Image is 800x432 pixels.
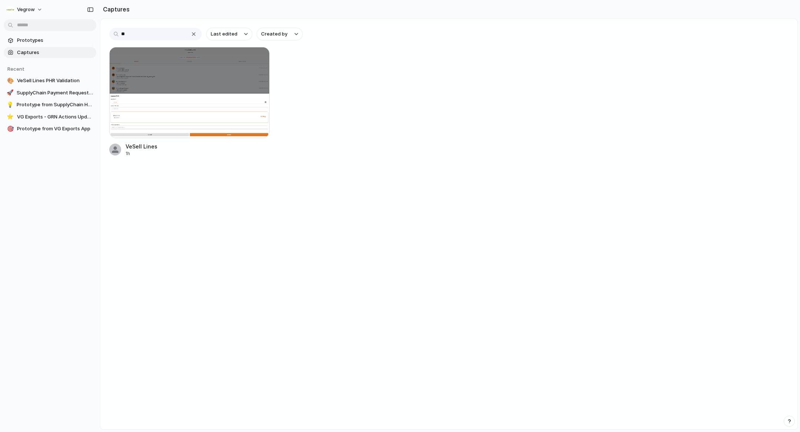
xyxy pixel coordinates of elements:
span: VeSell Lines [126,143,270,150]
h2: Captures [100,5,130,14]
button: Last edited [206,28,252,40]
button: Vegrow [4,4,46,16]
span: Prototype from SupplyChain Home [17,101,93,108]
span: Captures [17,49,93,56]
div: 🎨 [7,77,14,84]
a: 🚀SupplyChain Payment Request Adjustments [4,87,96,98]
span: Prototypes [17,37,93,44]
div: 🎯 [7,125,14,133]
span: Recent [7,66,24,72]
a: Captures [4,47,96,58]
a: 🎨VeSell Lines PHR Validation [4,75,96,86]
span: Created by [261,30,287,38]
span: Vegrow [17,6,35,13]
button: Created by [257,28,303,40]
div: ⭐ [7,113,14,121]
a: ⭐VG Exports - GRN Actions Update [4,111,96,123]
div: 💡 [7,101,14,108]
span: VeSell Lines PHR Validation [17,77,93,84]
span: Prototype from VG Exports App [17,125,93,133]
span: SupplyChain Payment Request Adjustments [17,89,93,97]
a: 💡Prototype from SupplyChain Home [4,99,96,110]
div: 1h [126,150,270,157]
div: 🚀 [7,89,14,97]
span: Last edited [211,30,237,38]
a: Prototypes [4,35,96,46]
span: VG Exports - GRN Actions Update [17,113,93,121]
a: 🎯Prototype from VG Exports App [4,123,96,134]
